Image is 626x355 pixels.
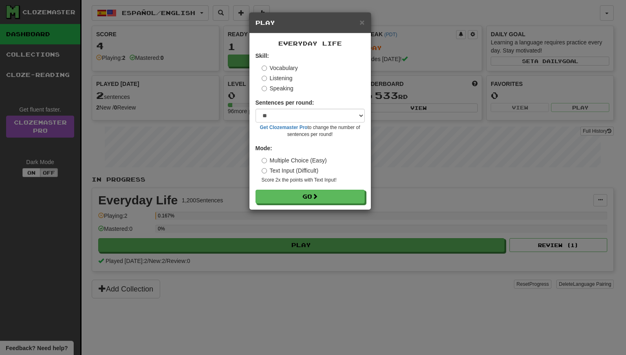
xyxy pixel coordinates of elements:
[262,158,267,163] input: Multiple Choice (Easy)
[262,66,267,71] input: Vocabulary
[256,99,314,107] label: Sentences per round:
[262,84,293,92] label: Speaking
[256,124,365,138] small: to change the number of sentences per round!
[262,177,365,184] small: Score 2x the points with Text Input !
[262,74,293,82] label: Listening
[262,64,298,72] label: Vocabulary
[359,18,364,27] span: ×
[262,156,327,164] label: Multiple Choice (Easy)
[278,40,342,47] span: Everyday Life
[260,125,308,130] a: Get Clozemaster Pro
[262,86,267,91] input: Speaking
[256,190,365,204] button: Go
[256,145,272,151] strong: Mode:
[262,76,267,81] input: Listening
[262,167,319,175] label: Text Input (Difficult)
[256,19,365,27] h5: Play
[262,168,267,173] input: Text Input (Difficult)
[256,53,269,59] strong: Skill:
[359,18,364,26] button: Close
